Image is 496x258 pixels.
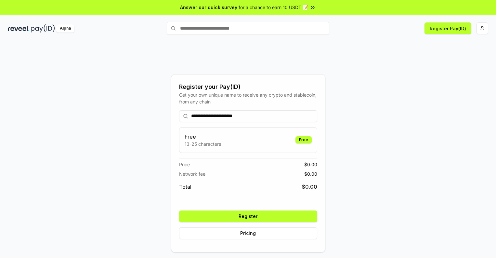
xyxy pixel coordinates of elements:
[56,24,74,33] div: Alpha
[239,4,308,11] span: for a chance to earn 10 USDT 📝
[295,136,312,143] div: Free
[8,24,30,33] img: reveel_dark
[179,183,191,191] span: Total
[179,210,317,222] button: Register
[304,161,317,168] span: $ 0.00
[180,4,237,11] span: Answer our quick survey
[302,183,317,191] span: $ 0.00
[179,161,190,168] span: Price
[179,227,317,239] button: Pricing
[179,91,317,105] div: Get your own unique name to receive any crypto and stablecoin, from any chain
[185,133,221,141] h3: Free
[304,170,317,177] span: $ 0.00
[185,141,221,147] p: 13-25 characters
[424,22,471,34] button: Register Pay(ID)
[179,82,317,91] div: Register your Pay(ID)
[179,170,205,177] span: Network fee
[31,24,55,33] img: pay_id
